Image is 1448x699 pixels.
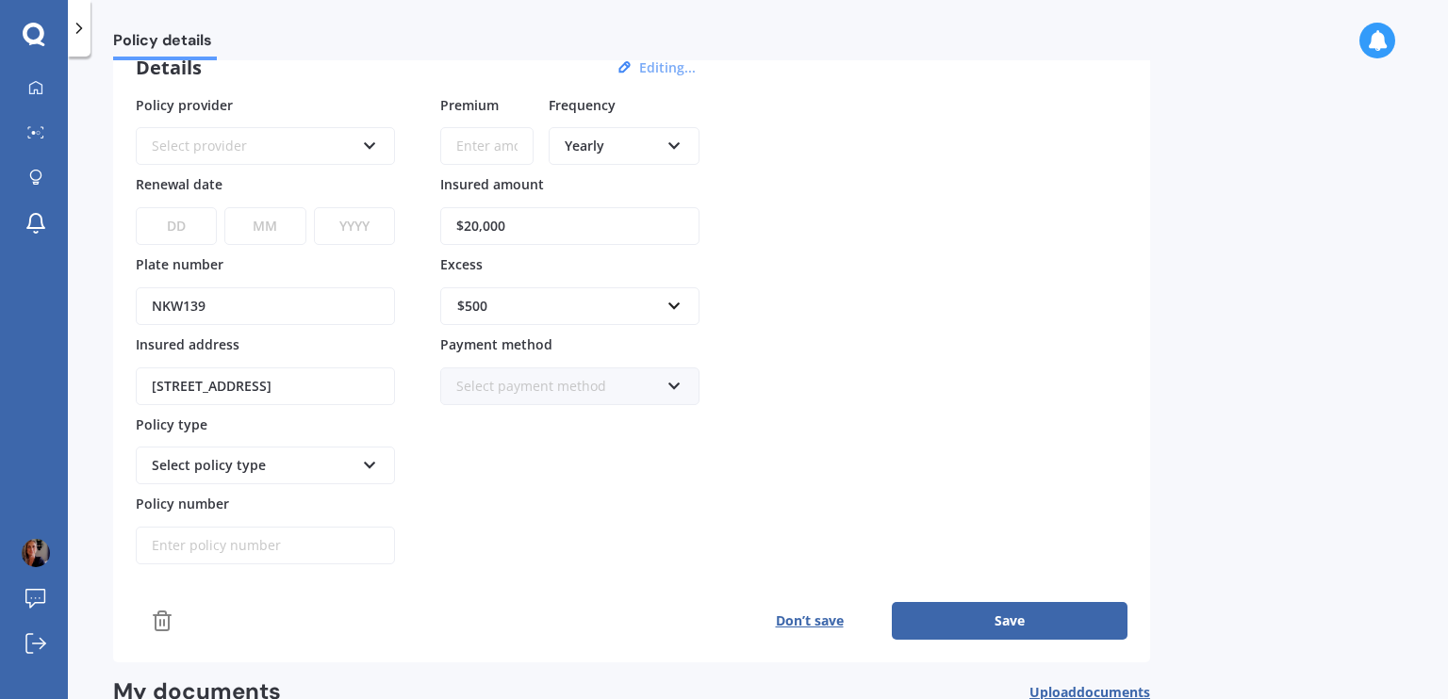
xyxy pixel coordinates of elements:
input: Enter policy number [136,527,395,564]
h3: Details [136,56,202,80]
input: Enter amount [440,207,699,245]
div: Select payment method [456,376,659,397]
span: Renewal date [136,175,222,193]
span: Frequency [549,95,616,113]
span: Policy number [136,495,229,512]
button: Don’t save [727,602,892,640]
img: AOh14GjIUNZ8PkUmIE8Dp2gIO3HnRK1AAI6jx8jQCwr41g=s96-c [22,539,50,567]
span: Policy provider [136,95,233,113]
span: Premium [440,95,499,113]
span: Insured address [136,335,239,353]
input: Enter plate number [136,287,395,325]
div: $500 [457,296,660,317]
div: Select provider [152,136,354,156]
span: Insured amount [440,175,544,193]
div: Yearly [565,136,659,156]
span: Plate number [136,255,223,273]
button: Save [892,602,1127,640]
input: Enter amount [440,127,534,165]
input: Enter address [136,367,395,405]
span: Policy details [113,31,217,57]
span: Policy type [136,415,207,432]
div: Select policy type [152,455,354,476]
button: Editing... [633,59,701,76]
span: Payment method [440,335,552,353]
span: Excess [440,255,483,273]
